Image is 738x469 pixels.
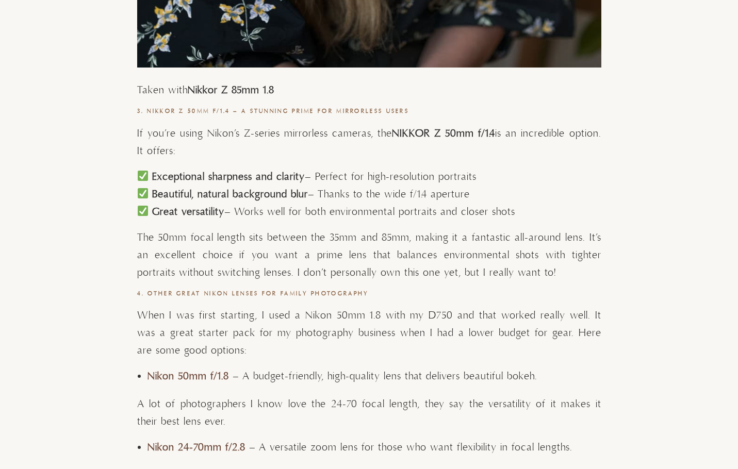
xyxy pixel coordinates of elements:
[137,229,601,282] p: The 50mm focal length sits between the 35mm and 85mm, making it a fantastic all-around lens. It’s...
[147,370,229,383] strong: Nikon 50mm f/1.8
[137,307,601,360] p: When I was first starting, I used a Nikon 50mm 1.8 with my D750 and that worked really well. It w...
[138,171,148,181] img: ✅
[147,441,245,454] strong: Nikon 24-70mm f/2.8
[147,439,601,457] li: – A versatile zoom lens for those who want flexibility in focal lengths.
[147,370,233,383] a: Nikon 50mm f/1.8
[137,82,601,99] p: Taken with
[188,84,274,97] strong: Nikkor Z 85mm 1.8
[152,206,224,219] strong: Great versatility
[137,396,601,431] p: A lot of photographers I know love the 24-70 focal length, they say the versatility of it makes i...
[138,206,148,216] img: ✅
[152,171,305,183] strong: Exceptional sharpness and clarity
[137,108,409,115] strong: 3. NIKKOR Z 50mm f/1.4 – A Stunning Prime for Mirrorless Users
[147,368,601,386] li: – A budget-friendly, high-quality lens that delivers beautiful bokeh.
[137,169,601,221] p: – Perfect for high-resolution portraits – Thanks to the wide f/1.4 aperture – Works well for both...
[137,125,601,160] p: If you’re using Nikon’s Z-series mirrorless cameras, the is an incredible option. It offers:
[392,127,495,140] strong: NIKKOR Z 50mm f/1.4
[147,441,249,454] a: Nikon 24-70mm f/2.8
[138,188,148,198] img: ✅
[137,290,369,297] strong: 4. Other Great Nikon Lenses for Family Photography
[152,188,308,201] strong: Beautiful, natural background blur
